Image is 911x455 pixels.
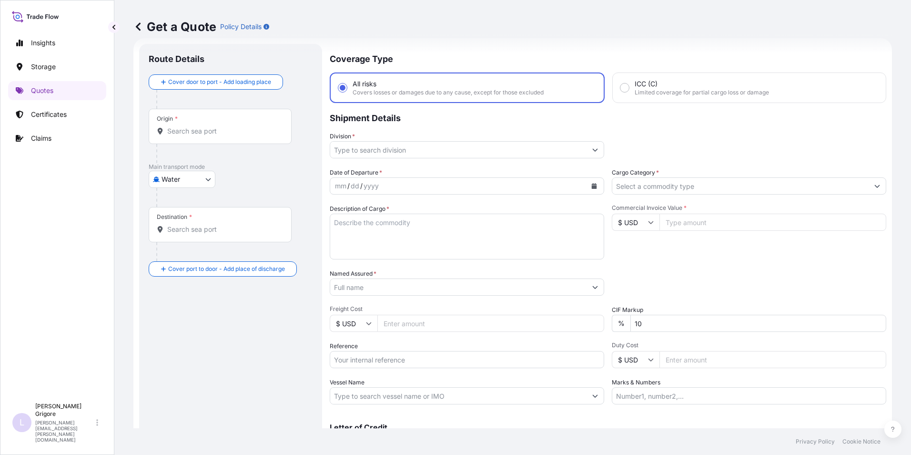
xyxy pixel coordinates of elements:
[635,79,658,89] span: ICC (C)
[162,175,180,184] span: Water
[133,19,216,34] p: Get a Quote
[20,418,24,427] span: L
[587,279,604,296] button: Show suggestions
[659,351,886,368] input: Enter amount
[330,351,604,368] input: Your internal reference
[330,44,886,72] p: Coverage Type
[8,105,106,124] a: Certificates
[8,57,106,76] a: Storage
[330,279,587,296] input: Full name
[330,132,355,141] label: Division
[842,438,881,445] a: Cookie Notice
[612,204,886,212] span: Commercial Invoice Value
[612,387,886,404] input: Number1, number2,...
[330,387,587,404] input: Type to search vessel name or IMO
[31,38,55,48] p: Insights
[796,438,835,445] a: Privacy Policy
[8,81,106,100] a: Quotes
[869,177,886,195] button: Show suggestions
[350,180,360,192] div: day,
[157,115,178,123] div: Origin
[587,141,604,158] button: Show suggestions
[612,341,886,349] span: Duty Cost
[620,83,629,92] input: ICC (C)Limited coverage for partial cargo loss or damage
[360,180,363,192] div: /
[31,134,51,143] p: Claims
[353,89,544,96] span: Covers losses or damages due to any cause, except for those excluded
[334,180,347,192] div: month,
[330,141,587,158] input: Type to search division
[612,378,660,387] label: Marks & Numbers
[35,420,94,443] p: [PERSON_NAME][EMAIL_ADDRESS][PERSON_NAME][DOMAIN_NAME]
[612,305,643,315] label: CIF Markup
[587,178,602,194] button: Calendar
[330,305,604,313] span: Freight Cost
[149,74,283,90] button: Cover door to port - Add loading place
[31,86,53,95] p: Quotes
[330,168,382,177] span: Date of Departure
[31,62,56,72] p: Storage
[587,387,604,404] button: Show suggestions
[659,214,886,231] input: Type amount
[330,424,886,431] p: Letter of Credit
[630,315,886,332] input: Enter percentage
[168,264,285,274] span: Cover port to door - Add place of discharge
[330,341,358,351] label: Reference
[149,53,204,65] p: Route Details
[167,225,280,234] input: Destination
[635,89,769,96] span: Limited coverage for partial cargo loss or damage
[149,261,297,277] button: Cover port to door - Add place of discharge
[612,315,630,332] div: %
[167,126,280,136] input: Origin
[220,22,262,31] p: Policy Details
[353,79,376,89] span: All risks
[612,177,869,195] input: Select a commodity type
[377,315,604,332] input: Enter amount
[330,204,389,214] label: Description of Cargo
[330,378,364,387] label: Vessel Name
[612,168,659,177] label: Cargo Category
[168,77,271,87] span: Cover door to port - Add loading place
[149,163,313,171] p: Main transport mode
[8,33,106,52] a: Insights
[338,83,347,92] input: All risksCovers losses or damages due to any cause, except for those excluded
[363,180,380,192] div: year,
[31,110,67,119] p: Certificates
[330,269,376,279] label: Named Assured
[35,403,94,418] p: [PERSON_NAME] Grigore
[149,171,215,188] button: Select transport
[157,213,192,221] div: Destination
[330,103,886,132] p: Shipment Details
[8,129,106,148] a: Claims
[347,180,350,192] div: /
